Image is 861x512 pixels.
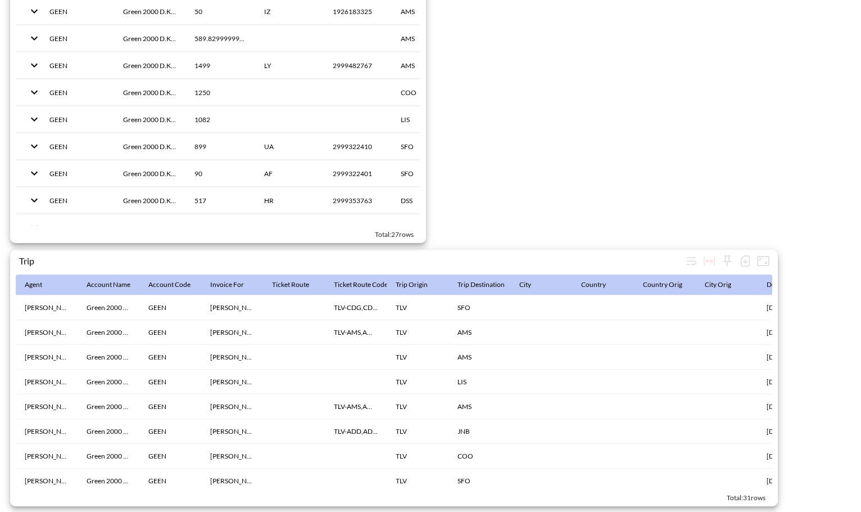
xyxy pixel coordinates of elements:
th: Green 2000 D.K.- Agricultural [114,52,185,79]
div: Account Name [87,278,130,291]
th: 2999322401 [324,160,392,187]
th: TLV [387,295,448,320]
button: expand row [25,83,44,102]
th: GEEN [139,295,201,320]
th: 13/08/2025 [758,469,819,493]
th: 1499 [185,52,255,79]
th: HR [255,187,324,214]
th: AF [255,160,324,187]
span: Total: 31 rows [727,493,765,502]
th: AMS [448,394,510,419]
span: Ticket Route [272,278,324,291]
th: Green 2000 D.K.- Agricultural [114,133,185,160]
th: 2999406567 [324,214,392,241]
span: Agent [25,278,57,291]
th: 20/07/2025 [758,370,819,394]
th: GEEN [40,187,114,214]
th: 08/09/2025 [758,320,819,345]
button: expand row [25,110,44,129]
th: TLV [387,370,448,394]
th: Ronit Zuntz [16,370,78,394]
th: Green 2000 D.K.- Agricultural [78,419,139,444]
th: UA [255,133,324,160]
div: Agent [25,278,42,291]
th: GEEN [40,52,114,79]
th: Uri Benbassat [201,444,263,469]
th: Mordechai Serfaty [201,469,263,493]
div: Country [581,278,606,291]
th: Green 2000 D.K.- Agricultural [78,394,139,419]
th: Ronit Zuntz [16,345,78,370]
div: Account Code [148,278,191,291]
button: Fullscreen [754,252,772,270]
th: TLV-AMS,AMS-TLV [325,320,387,345]
span: Account Code [148,278,205,291]
th: 24/06/2025 [758,444,819,469]
th: Shachar Rassel [201,419,263,444]
th: AMS [448,320,510,345]
th: AMS [448,345,510,370]
th: JNB [448,419,510,444]
th: SFO [448,469,510,493]
th: GEEN [139,320,201,345]
span: Account Name [87,278,145,291]
th: AMS [392,25,459,52]
span: Trip Destination [457,278,519,291]
th: TLV [387,320,448,345]
th: COO [448,444,510,469]
th: GEEN [40,214,114,241]
th: 11/08/2025 [758,295,819,320]
th: GEEN [139,419,201,444]
th: 2999322410 [324,133,392,160]
div: City [519,278,531,291]
th: Green 2000 D.K.- Agricultural [114,187,185,214]
div: Sticky left columns: 0 [718,252,736,270]
th: SFO [448,295,510,320]
th: 1750 [185,214,255,241]
span: Invoice For [210,278,259,291]
div: Trip Destination [457,278,505,291]
button: expand row [25,191,44,210]
div: City Orig [705,278,731,291]
th: TLV [387,345,448,370]
span: City Orig [705,278,746,291]
th: Green 2000 D.K.- Agricultural [114,25,185,52]
th: 90 [185,160,255,187]
span: Trip Origin [396,278,442,291]
th: 2999353763 [324,187,392,214]
th: Ronit Zuntz [16,394,78,419]
button: expand row [25,137,44,156]
th: Green 2000 D.K.- Agricultural [78,469,139,493]
th: 08/09/2025 [758,394,819,419]
th: Ronit Zuntz [16,320,78,345]
th: TLV-CDG,CDG-LAX,LAX-SFO,SFO-GEG,GEG-ORD,ORD-CVG,CVG-CDG,CDG-TLV [325,295,387,320]
th: Green 2000 D.K.- Agricultural [78,295,139,320]
th: GEEN [40,106,114,133]
div: Trip [19,255,682,266]
th: Ronit Zuntz [16,469,78,493]
th: Mordechai Serfaty [201,370,263,394]
th: Green 2000 D.K.- Agricultural [114,79,185,106]
th: Green 2000 D.K.- Agricultural [78,320,139,345]
th: TLV-AMS,AMS-TLV [325,394,387,419]
th: GEEN [139,444,201,469]
button: expand row [25,29,44,48]
th: SFO [392,160,459,187]
div: Trip Origin [396,278,428,291]
span: City [519,278,546,291]
th: Green 2000 D.K.- Agricultural [114,106,185,133]
th: LIS [392,106,459,133]
th: 589.8299999999999 [185,25,255,52]
th: Itzhak Meshulam [201,320,263,345]
th: TLV-ADD,ADD-JNB,JNB-ADD,ADD-TLV [325,419,387,444]
th: 2999482767 [324,52,392,79]
th: Ronit Zuntz [16,444,78,469]
div: Toggle table layout between fixed and auto (default: auto) [700,252,718,270]
div: Invoice For [210,278,244,291]
th: Ronit Zuntz [16,295,78,320]
th: TLV [387,469,448,493]
span: Country Orig [643,278,697,291]
th: 1250 [185,79,255,106]
th: AMS [392,52,459,79]
th: 517 [185,187,255,214]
